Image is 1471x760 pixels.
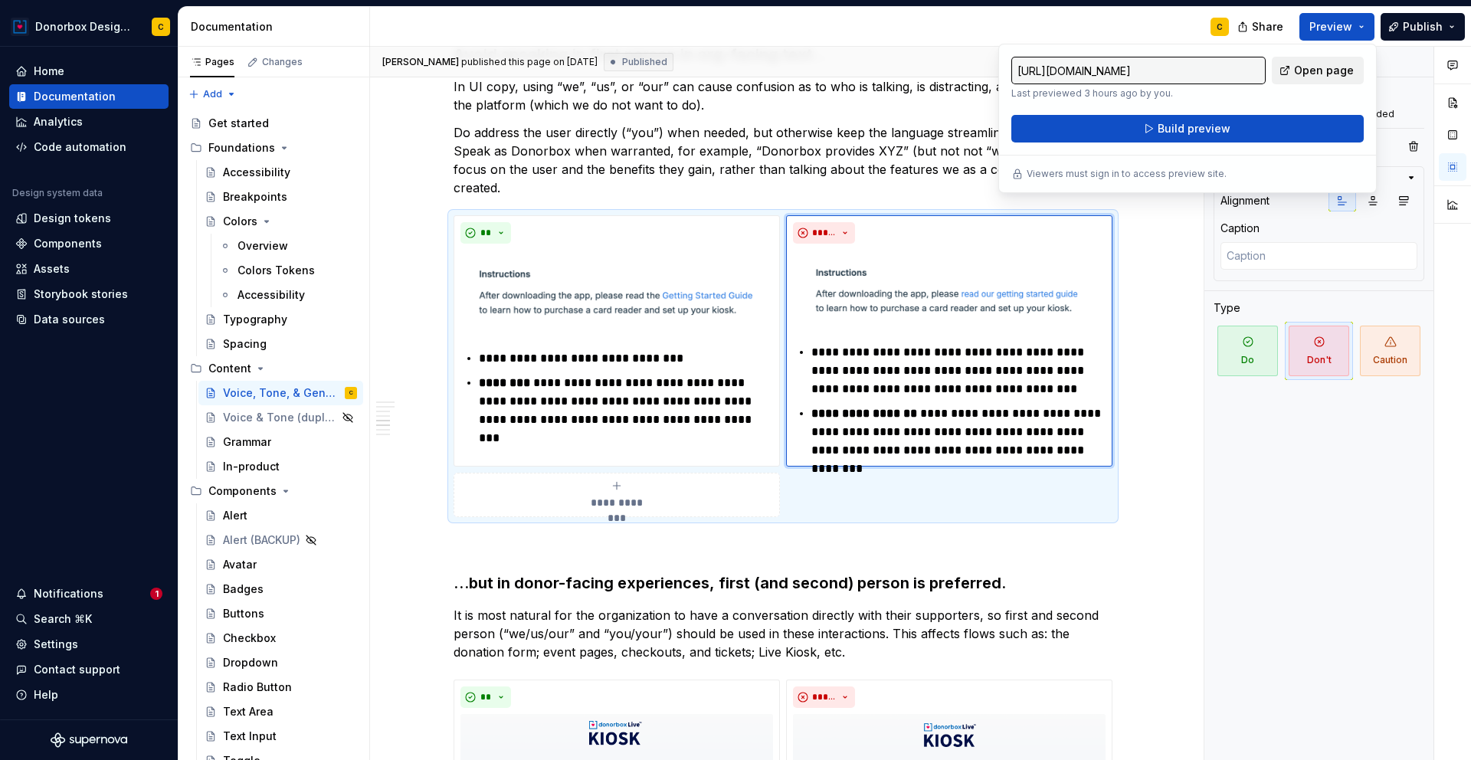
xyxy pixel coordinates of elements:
[9,657,169,682] button: Contact support
[198,307,363,332] a: Typography
[223,165,290,180] div: Accessibility
[9,135,169,159] a: Code automation
[184,479,363,503] div: Components
[262,56,303,68] div: Changes
[9,257,169,281] a: Assets
[198,650,363,675] a: Dropdown
[213,234,363,258] a: Overview
[191,19,363,34] div: Documentation
[34,287,128,302] div: Storybook stories
[1011,115,1364,142] button: Build preview
[34,89,116,104] div: Documentation
[9,110,169,134] a: Analytics
[1220,221,1260,236] div: Caption
[198,332,363,356] a: Spacing
[454,77,1112,114] p: In UI copy, using “we”, “us”, or “our” can cause confusion as to who is talking, is distracting, ...
[203,88,222,100] span: Add
[34,662,120,677] div: Contact support
[184,111,363,136] a: Get started
[1220,193,1270,208] div: Alignment
[51,732,127,748] svg: Supernova Logo
[213,258,363,283] a: Colors Tokens
[1289,326,1349,376] span: Don't
[34,687,58,703] div: Help
[238,238,288,254] div: Overview
[35,19,133,34] div: Donorbox Design System
[1230,13,1293,41] button: Share
[1217,21,1223,33] div: C
[208,361,251,376] div: Content
[1285,322,1353,380] button: Don't
[223,729,277,744] div: Text Input
[1299,13,1374,41] button: Preview
[9,231,169,256] a: Components
[9,84,169,109] a: Documentation
[9,59,169,84] a: Home
[1356,322,1424,380] button: Caution
[1403,19,1443,34] span: Publish
[9,206,169,231] a: Design tokens
[34,236,102,251] div: Components
[238,287,305,303] div: Accessibility
[198,699,363,724] a: Text Area
[223,336,267,352] div: Spacing
[34,114,83,129] div: Analytics
[9,607,169,631] button: Search ⌘K
[1381,13,1465,41] button: Publish
[34,586,103,601] div: Notifications
[198,454,363,479] a: In-product
[1217,326,1278,376] span: Do
[223,189,287,205] div: Breakpoints
[158,21,164,33] div: C
[184,356,363,381] div: Content
[9,632,169,657] a: Settings
[223,655,278,670] div: Dropdown
[454,606,1112,661] p: It is most natural for the organization to have a conversation directly with their supporters, so...
[198,724,363,749] a: Text Input
[198,626,363,650] a: Checkbox
[34,211,111,226] div: Design tokens
[223,631,276,646] div: Checkbox
[198,577,363,601] a: Badges
[454,572,1112,594] h3: …but in donor-facing experiences, first (and second) person is preferred.
[223,214,257,229] div: Colors
[208,116,269,131] div: Get started
[454,123,1112,197] p: Do address the user directly (“you”) when needed, but otherwise keep the language streamlined and...
[9,683,169,707] button: Help
[34,611,92,627] div: Search ⌘K
[34,139,126,155] div: Code automation
[198,601,363,626] a: Buttons
[198,405,363,430] a: Voice & Tone (duplicate)
[223,532,300,548] div: Alert (BACKUP)
[223,459,280,474] div: In-product
[213,283,363,307] a: Accessibility
[223,312,287,327] div: Typography
[1214,300,1240,316] div: Type
[461,56,598,68] div: published this page on [DATE]
[190,56,234,68] div: Pages
[1272,57,1364,84] a: Open page
[238,263,315,278] div: Colors Tokens
[198,528,363,552] a: Alert (BACKUP)
[1309,19,1352,34] span: Preview
[34,64,64,79] div: Home
[1158,121,1230,136] span: Build preview
[198,675,363,699] a: Radio Button
[34,261,70,277] div: Assets
[34,312,105,327] div: Data sources
[223,508,247,523] div: Alert
[34,637,78,652] div: Settings
[198,430,363,454] a: Grammar
[223,385,342,401] div: Voice, Tone, & General Guidelines
[349,385,353,401] div: C
[1011,87,1266,100] p: Last previewed 3 hours ago by you.
[9,282,169,306] a: Storybook stories
[198,503,363,528] a: Alert
[198,209,363,234] a: Colors
[1214,322,1282,380] button: Do
[223,581,264,597] div: Badges
[9,307,169,332] a: Data sources
[184,136,363,160] div: Foundations
[1027,168,1227,180] p: Viewers must sign in to access preview site.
